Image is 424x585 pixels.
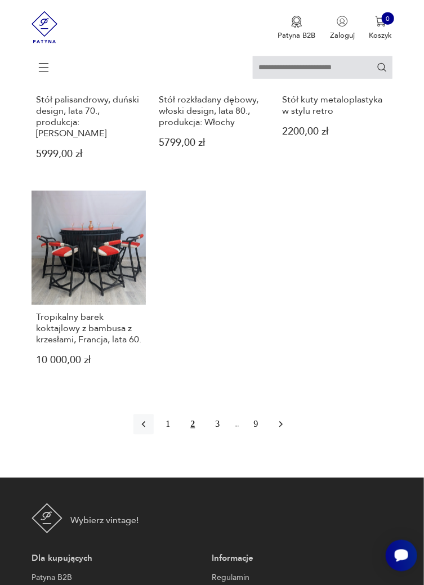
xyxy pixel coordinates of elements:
[246,414,266,435] button: 9
[337,16,348,27] img: Ikonka użytkownika
[158,414,178,435] button: 1
[377,62,387,73] button: Szukaj
[183,414,203,435] button: 2
[159,139,265,148] p: 5799,00 zł
[375,16,386,27] img: Ikona koszyka
[32,552,207,566] p: Dla kupujących
[36,312,142,346] h3: Tropikalny barek koktajlowy z bambusa z krzesłami, Francja, lata 60.
[32,503,62,534] img: Patyna - sklep z meblami i dekoracjami vintage
[159,94,265,128] h3: Stół rozkładany dębowy, włoski design, lata 80., produkcja: Włochy
[32,571,207,585] a: Patyna B2B
[369,30,392,41] p: Koszyk
[382,12,394,25] div: 0
[369,16,392,41] button: 0Koszyk
[208,414,228,435] button: 3
[282,94,388,117] h3: Stół kuty metaloplastyka w stylu retro
[70,514,139,528] p: Wybierz vintage!
[330,30,355,41] p: Zaloguj
[278,30,315,41] p: Patyna B2B
[212,552,388,566] p: Informacje
[278,16,315,41] button: Patyna B2B
[330,16,355,41] button: Zaloguj
[36,94,142,139] h3: Stół palisandrowy, duński design, lata 70., produkcja: [PERSON_NAME]
[278,16,315,41] a: Ikona medaluPatyna B2B
[291,16,302,28] img: Ikona medalu
[36,150,142,159] p: 5999,00 zł
[212,571,388,585] a: Regulamin
[386,540,417,571] iframe: Smartsupp widget button
[282,128,388,136] p: 2200,00 zł
[36,357,142,365] p: 10 000,00 zł
[32,191,146,383] a: Tropikalny barek koktajlowy z bambusa z krzesłami, Francja, lata 60.Tropikalny barek koktajlowy z...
